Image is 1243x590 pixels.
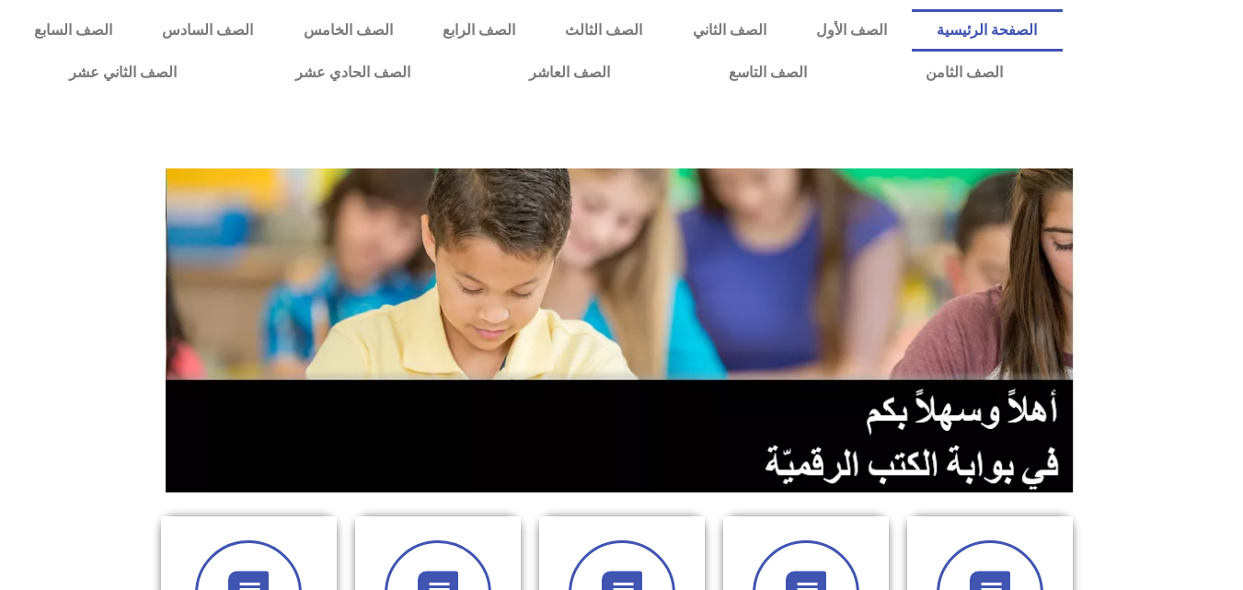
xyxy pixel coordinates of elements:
[9,52,236,94] a: الصف الثاني عشر
[912,9,1062,52] a: الصفحة الرئيسية
[540,9,667,52] a: الصف الثالث
[791,9,912,52] a: الصف الأول
[866,52,1062,94] a: الصف الثامن
[469,52,669,94] a: الصف العاشر
[236,52,469,94] a: الصف الحادي عشر
[669,52,866,94] a: الصف التاسع
[668,9,791,52] a: الصف الثاني
[279,9,418,52] a: الصف الخامس
[137,9,278,52] a: الصف السادس
[418,9,540,52] a: الصف الرابع
[9,9,137,52] a: الصف السابع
